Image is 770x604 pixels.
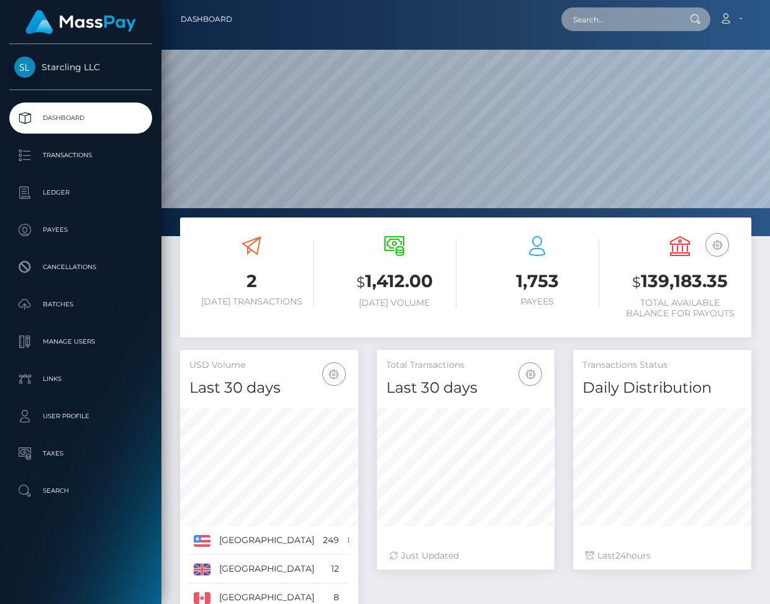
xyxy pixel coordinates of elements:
[189,296,314,307] h6: [DATE] Transactions
[9,401,152,432] a: User Profile
[475,296,599,307] h6: Payees
[14,482,147,500] p: Search
[189,269,314,293] h3: 2
[386,377,546,399] h4: Last 30 days
[332,269,456,295] h3: 1,412.00
[618,269,742,295] h3: 139,183.35
[632,273,641,291] small: $
[582,377,742,399] h4: Daily Distribution
[9,475,152,506] a: Search
[194,535,211,546] img: US.png
[9,214,152,245] a: Payees
[14,407,147,426] p: User Profile
[389,549,543,562] div: Just Updated
[343,526,383,555] td: 83.28%
[215,555,319,583] td: [GEOGRAPHIC_DATA]
[14,57,35,78] img: Starcling LLC
[14,258,147,277] p: Cancellations
[386,359,546,372] h5: Total Transactions
[14,221,147,239] p: Payees
[181,6,232,32] a: Dashboard
[319,555,343,583] td: 12
[14,146,147,165] p: Transactions
[189,359,349,372] h5: USD Volume
[9,289,152,320] a: Batches
[25,10,136,34] img: MassPay Logo
[475,269,599,293] h3: 1,753
[14,444,147,463] p: Taxes
[561,7,678,31] input: Search...
[9,103,152,134] a: Dashboard
[356,273,365,291] small: $
[332,298,456,308] h6: [DATE] Volume
[586,549,739,562] div: Last hours
[14,109,147,127] p: Dashboard
[9,177,152,208] a: Ledger
[9,140,152,171] a: Transactions
[9,364,152,395] a: Links
[14,332,147,351] p: Manage Users
[9,438,152,469] a: Taxes
[14,370,147,388] p: Links
[343,555,383,583] td: 4.01%
[194,564,211,575] img: GB.png
[215,526,319,555] td: [GEOGRAPHIC_DATA]
[189,377,349,399] h4: Last 30 days
[194,592,211,603] img: CA.png
[618,298,742,319] h6: Total Available Balance for Payouts
[14,295,147,314] p: Batches
[615,550,626,561] span: 24
[9,326,152,357] a: Manage Users
[582,359,742,372] h5: Transactions Status
[9,62,152,73] span: Starcling LLC
[319,526,343,555] td: 249
[9,252,152,283] a: Cancellations
[14,183,147,202] p: Ledger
